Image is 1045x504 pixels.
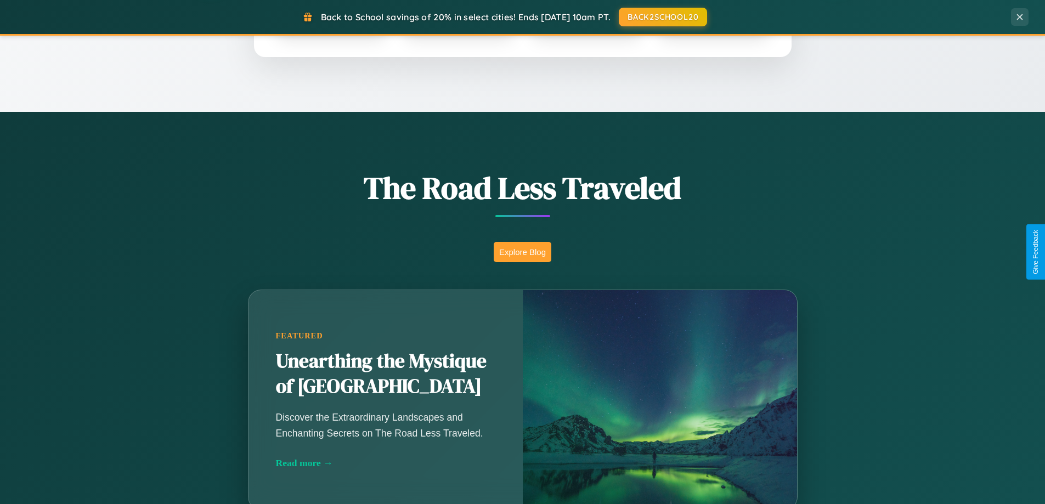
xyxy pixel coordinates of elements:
[494,242,551,262] button: Explore Blog
[619,8,707,26] button: BACK2SCHOOL20
[276,457,495,469] div: Read more →
[276,331,495,341] div: Featured
[276,410,495,440] p: Discover the Extraordinary Landscapes and Enchanting Secrets on The Road Less Traveled.
[276,349,495,399] h2: Unearthing the Mystique of [GEOGRAPHIC_DATA]
[194,167,852,209] h1: The Road Less Traveled
[1032,230,1040,274] div: Give Feedback
[321,12,611,22] span: Back to School savings of 20% in select cities! Ends [DATE] 10am PT.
